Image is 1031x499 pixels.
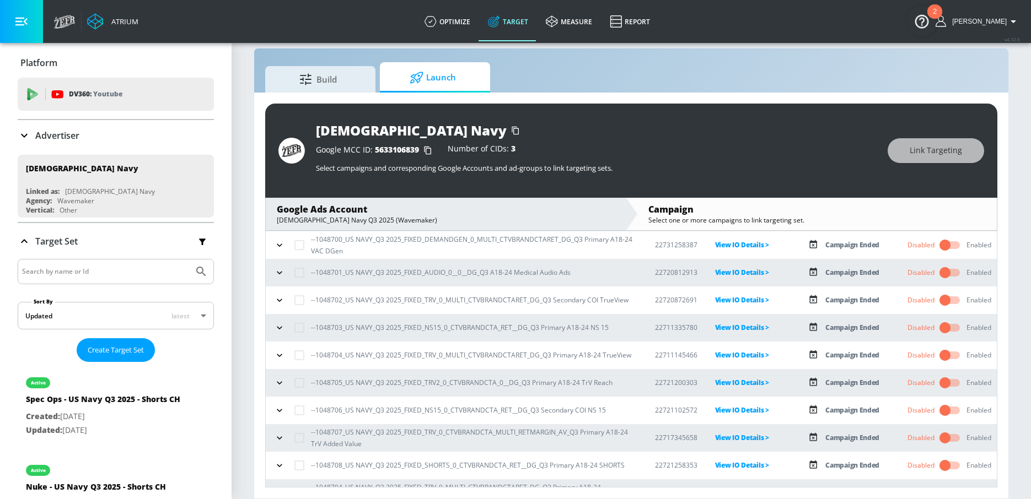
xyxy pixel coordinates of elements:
[825,266,879,279] p: Campaign Ended
[655,432,697,443] p: 22717345658
[375,144,419,155] span: 5633106839
[316,121,507,139] div: [DEMOGRAPHIC_DATA] Navy
[87,13,138,30] a: Atrium
[966,378,991,388] div: Enabled
[908,240,935,250] div: Disabled
[966,350,991,360] div: Enabled
[18,120,214,151] div: Advertiser
[276,66,360,93] span: Build
[26,411,60,421] span: Created:
[537,2,601,41] a: measure
[966,295,991,305] div: Enabled
[311,426,637,449] p: --1048707_US NAVY_Q3 2025_FIXED_TRV_0_CTVBRANDCTA_MULTI_RETMARGIN_AV_Q3 Primary A18-24 TrV Added ...
[966,460,991,470] div: Enabled
[825,349,879,361] p: Campaign Ended
[311,294,629,306] p: --1048702_US NAVY_Q3 2025_FIXED_TRV_0_MULTI_CTVBRANDCTARET_DG_Q3 Secondary COI TrueView
[18,366,214,445] div: activeSpec Ops - US Navy Q3 2025 - Shorts CHCreated:[DATE]Updated:[DATE]
[31,468,46,473] div: active
[26,205,54,215] div: Vertical:
[715,459,790,471] div: View IO Details >
[655,459,697,471] p: 22721258353
[966,323,991,333] div: Enabled
[655,239,697,251] p: 22731258387
[266,198,625,230] div: Google Ads Account[DEMOGRAPHIC_DATA] Navy Q3 2025 (Wavemaker)
[26,410,180,424] p: [DATE]
[93,88,122,100] p: Youtube
[311,267,571,278] p: --1048701_US NAVY_Q3 2025_FIXED_AUDIO_0__0__DG_Q3 A18-24 Medical Audio Ads
[715,294,790,306] p: View IO Details >
[715,349,790,361] div: View IO Details >
[825,431,879,444] p: Campaign Ended
[715,238,790,251] p: View IO Details >
[107,17,138,26] div: Atrium
[35,129,79,142] p: Advertiser
[715,431,790,444] div: View IO Details >
[316,163,877,173] p: Select campaigns and corresponding Google Accounts and ad-groups to link targeting sets.
[825,376,879,389] p: Campaign Ended
[655,404,697,416] p: 22721102572
[311,349,631,361] p: --1048704_US NAVY_Q3 2025_FIXED_TRV_0_MULTI_CTVBRANDCTARET_DG_Q3 Primary A18-24 TrueView
[26,187,60,196] div: Linked as:
[715,376,790,389] div: View IO Details >
[26,196,52,205] div: Agency:
[908,268,935,278] div: Disabled
[908,350,935,360] div: Disabled
[18,155,214,218] div: [DEMOGRAPHIC_DATA] NavyLinked as:[DEMOGRAPHIC_DATA] NavyAgency:WavemakerVertical:Other
[825,321,879,334] p: Campaign Ended
[416,2,479,41] a: optimize
[448,145,515,156] div: Number of CIDs:
[655,294,697,306] p: 22720872691
[60,205,77,215] div: Other
[277,203,614,215] div: Google Ads Account
[715,404,790,416] p: View IO Details >
[391,64,475,91] span: Launch
[77,338,155,362] button: Create Target Set
[18,78,214,111] div: DV360: Youtube
[908,378,935,388] div: Disabled
[26,481,166,497] div: Nuke - US Navy Q3 2025 - Shorts CH
[825,404,879,416] p: Campaign Ended
[948,18,1007,25] span: login as: nathan.mistretta@zefr.com
[311,322,609,333] p: --1048703_US NAVY_Q3 2025_FIXED_NS15_0_CTVBRANDCTA_RET__DG_Q3 Primary A18-24 NS 15
[908,323,935,333] div: Disabled
[715,321,790,334] p: View IO Details >
[511,143,515,154] span: 3
[966,433,991,443] div: Enabled
[825,294,879,306] p: Campaign Ended
[88,344,144,356] span: Create Target Set
[906,6,937,36] button: Open Resource Center, 2 new notifications
[316,145,437,156] div: Google MCC ID:
[26,425,62,435] span: Updated:
[57,196,94,205] div: Wavemaker
[65,187,155,196] div: [DEMOGRAPHIC_DATA] Navy
[908,295,935,305] div: Disabled
[655,322,697,333] p: 22711335780
[966,405,991,415] div: Enabled
[22,264,189,279] input: Search by name or Id
[311,404,606,416] p: --1048706_US NAVY_Q3 2025_FIXED_NS15_0_CTVBRANDCTA_RET__DG_Q3 Secondary COI NS 15
[648,203,986,215] div: Campaign
[311,459,625,471] p: --1048708_US NAVY_Q3 2025_FIXED_SHORTS_0_CTVBRANDCTA_RET__DG_Q3 Primary A18-24 SHORTS
[277,215,614,225] div: [DEMOGRAPHIC_DATA] Navy Q3 2025 (Wavemaker)
[715,266,790,279] p: View IO Details >
[825,238,879,251] p: Campaign Ended
[26,424,180,437] p: [DATE]
[311,377,613,388] p: --1048705_US NAVY_Q3 2025_FIXED_TRV2_0_CTVBRANDCTA_0__DG_Q3 Primary A18-24 TrV Reach
[966,268,991,278] div: Enabled
[18,47,214,78] div: Platform
[655,267,697,278] p: 22720812913
[715,486,790,499] p: View IO Details >
[908,433,935,443] div: Disabled
[311,234,637,257] p: --1048700_US NAVY_Q3 2025_FIXED_DEMANDGEN_0_MULTI_CTVBRANDCTARET_DG_Q3 Primary A18-24 VAC DGen
[31,298,55,305] label: Sort By
[933,12,937,26] div: 2
[20,57,57,69] p: Platform
[171,311,190,321] span: latest
[1005,36,1020,42] span: v 4.32.0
